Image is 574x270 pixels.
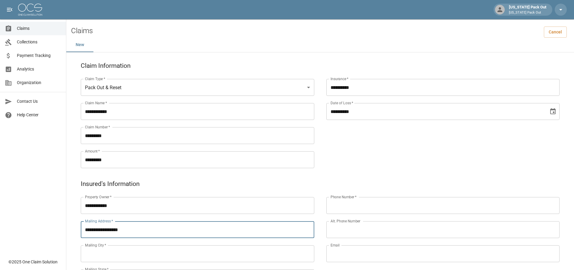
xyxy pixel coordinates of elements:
[85,149,100,154] label: Amount
[18,4,42,16] img: ocs-logo-white-transparent.png
[85,194,112,199] label: Property Owner
[544,27,567,38] a: Cancel
[331,100,353,105] label: Date of Loss
[547,105,559,118] button: Choose date, selected date is Aug 24, 2025
[71,27,93,35] h2: Claims
[331,218,360,224] label: Alt. Phone Number
[4,4,16,16] button: open drawer
[17,52,61,59] span: Payment Tracking
[507,4,549,15] div: [US_STATE] Pack Out
[17,39,61,45] span: Collections
[66,38,574,52] div: dynamic tabs
[331,243,340,248] label: Email
[17,25,61,32] span: Claims
[85,124,110,130] label: Claim Number
[85,100,107,105] label: Claim Name
[17,80,61,86] span: Organization
[85,243,106,248] label: Mailing City
[17,98,61,105] span: Contact Us
[81,79,314,96] div: Pack Out & Reset
[17,112,61,118] span: Help Center
[85,218,113,224] label: Mailing Address
[8,259,58,265] div: © 2025 One Claim Solution
[17,66,61,72] span: Analytics
[509,10,546,15] p: [US_STATE] Pack Out
[331,194,356,199] label: Phone Number
[66,38,93,52] button: New
[85,76,105,81] label: Claim Type
[331,76,348,81] label: Insurance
